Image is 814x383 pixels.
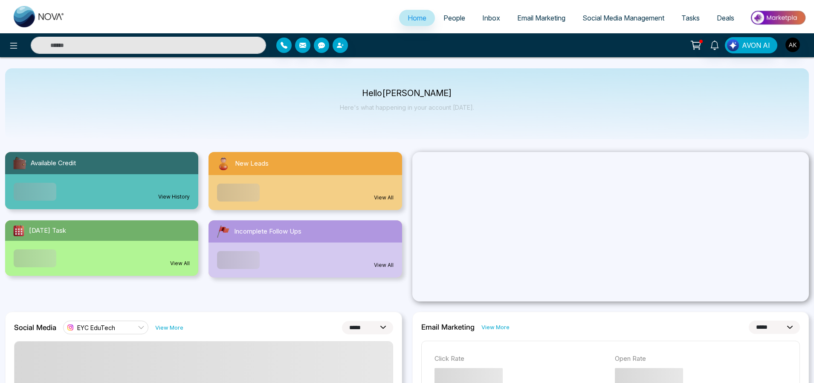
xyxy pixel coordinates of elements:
[31,158,76,168] span: Available Credit
[374,194,394,202] a: View All
[66,323,75,332] img: instagram
[725,37,777,53] button: AVON AI
[481,323,510,331] a: View More
[77,324,115,332] span: EYC EduTech
[435,354,606,364] p: Click Rate
[615,354,787,364] p: Open Rate
[681,14,700,22] span: Tasks
[742,40,770,50] span: AVON AI
[474,10,509,26] a: Inbox
[215,224,231,239] img: followUps.svg
[399,10,435,26] a: Home
[234,227,301,237] span: Incomplete Follow Ups
[582,14,664,22] span: Social Media Management
[747,8,809,27] img: Market-place.gif
[673,10,708,26] a: Tasks
[340,90,474,97] p: Hello [PERSON_NAME]
[170,260,190,267] a: View All
[727,39,739,51] img: Lead Flow
[155,324,183,332] a: View More
[421,323,475,331] h2: Email Marketing
[14,323,56,332] h2: Social Media
[203,220,407,278] a: Incomplete Follow UpsView All
[12,224,26,237] img: todayTask.svg
[443,14,465,22] span: People
[574,10,673,26] a: Social Media Management
[235,159,269,169] span: New Leads
[509,10,574,26] a: Email Marketing
[203,152,407,210] a: New LeadsView All
[408,14,426,22] span: Home
[482,14,500,22] span: Inbox
[435,10,474,26] a: People
[517,14,565,22] span: Email Marketing
[374,261,394,269] a: View All
[12,155,27,171] img: availableCredit.svg
[717,14,734,22] span: Deals
[340,104,474,111] p: Here's what happening in your account [DATE].
[14,6,65,27] img: Nova CRM Logo
[785,38,800,52] img: User Avatar
[708,10,743,26] a: Deals
[158,193,190,201] a: View History
[215,155,232,172] img: newLeads.svg
[29,226,66,236] span: [DATE] Task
